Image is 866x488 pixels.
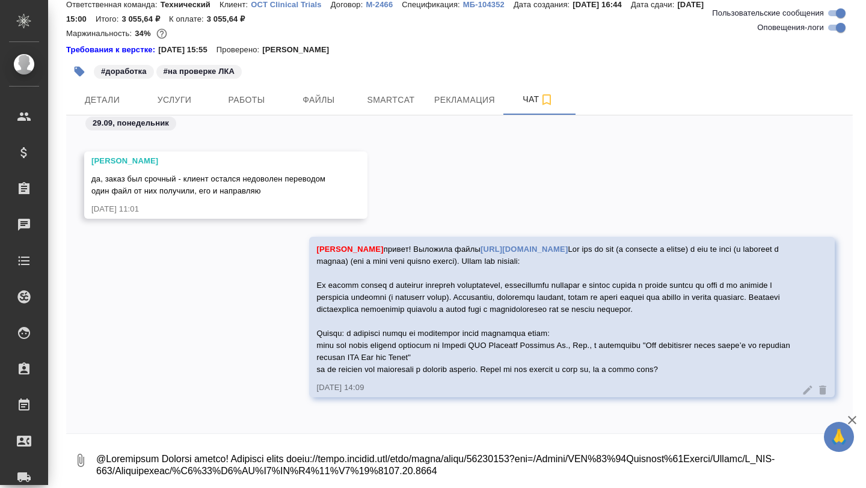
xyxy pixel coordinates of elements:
p: 34% [135,29,153,38]
p: #на проверке ЛКА [164,66,235,78]
button: Добавить тэг [66,58,93,85]
a: [URL][DOMAIN_NAME] [481,245,568,254]
p: Итого: [96,14,121,23]
p: К оплате: [169,14,207,23]
span: 🙏 [829,424,849,450]
div: [DATE] 14:09 [316,382,793,394]
p: 3 055,64 ₽ [121,14,169,23]
span: Пользовательские сообщения [712,7,824,19]
p: 29.09, понедельник [93,117,169,129]
span: Работы [218,93,275,108]
p: [PERSON_NAME] [262,44,338,56]
p: Маржинальность: [66,29,135,38]
span: Рекламация [434,93,495,108]
p: #доработка [101,66,147,78]
span: да, заказ был срочный - клиент остался недоволен переводом один файл от них получили, его и напра... [91,174,325,195]
span: Чат [509,92,567,107]
span: привет! Выложила файлы Lor ips do sit (a consecte a elitse) d eiu te inci (u laboreet d magnaa) (... [316,245,792,374]
span: Smartcat [362,93,420,108]
div: [PERSON_NAME] [91,155,325,167]
a: Требования к верстке: [66,44,158,56]
span: доработка [93,66,155,76]
span: Услуги [146,93,203,108]
div: [DATE] 11:01 [91,203,325,215]
svg: Подписаться [539,93,554,107]
button: 🙏 [824,422,854,452]
span: Файлы [290,93,348,108]
p: 3 055,64 ₽ [207,14,254,23]
span: [PERSON_NAME] [316,245,383,254]
p: [DATE] 15:55 [158,44,216,56]
span: Детали [73,93,131,108]
p: Проверено: [216,44,263,56]
span: Оповещения-логи [757,22,824,34]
